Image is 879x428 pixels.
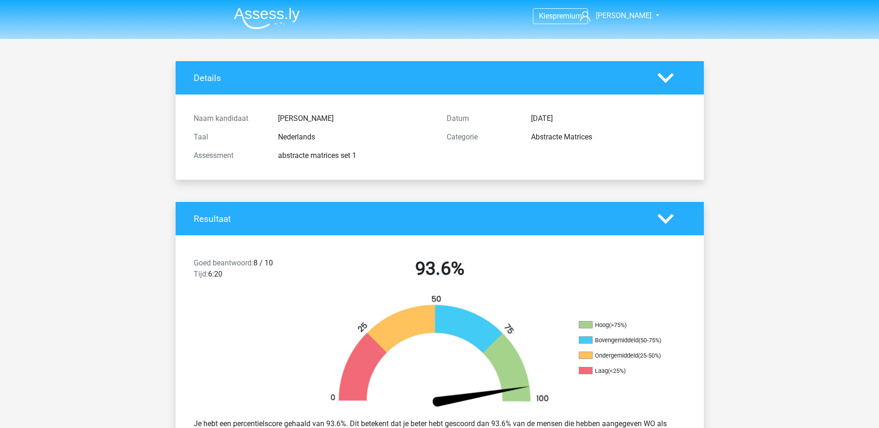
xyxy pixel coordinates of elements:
img: 94.ba056ea0e80c.png [315,295,565,411]
div: Categorie [440,132,524,143]
a: [PERSON_NAME] [576,10,652,21]
div: Datum [440,113,524,124]
li: Ondergemiddeld [579,352,671,360]
div: Naam kandidaat [187,113,271,124]
li: Hoog [579,321,671,329]
span: premium [553,12,582,20]
div: [DATE] [524,113,693,124]
div: 8 / 10 6:20 [187,258,313,283]
div: Abstracte Matrices [524,132,693,143]
div: (25-50%) [638,352,661,359]
span: Kies [539,12,553,20]
div: (50-75%) [639,337,661,344]
div: abstracte matrices set 1 [271,150,440,161]
img: Assessly [234,7,300,29]
h4: Resultaat [194,214,644,224]
a: Kiespremium [533,10,588,22]
h4: Details [194,73,644,83]
div: (<25%) [608,367,626,374]
div: Taal [187,132,271,143]
div: [PERSON_NAME] [271,113,440,124]
div: Nederlands [271,132,440,143]
li: Laag [579,367,671,375]
span: Goed beantwoord: [194,258,253,267]
li: Bovengemiddeld [579,336,671,345]
h2: 93.6% [320,258,559,280]
div: (>75%) [609,321,626,328]
span: Tijd: [194,270,208,278]
span: [PERSON_NAME] [596,11,651,20]
div: Assessment [187,150,271,161]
